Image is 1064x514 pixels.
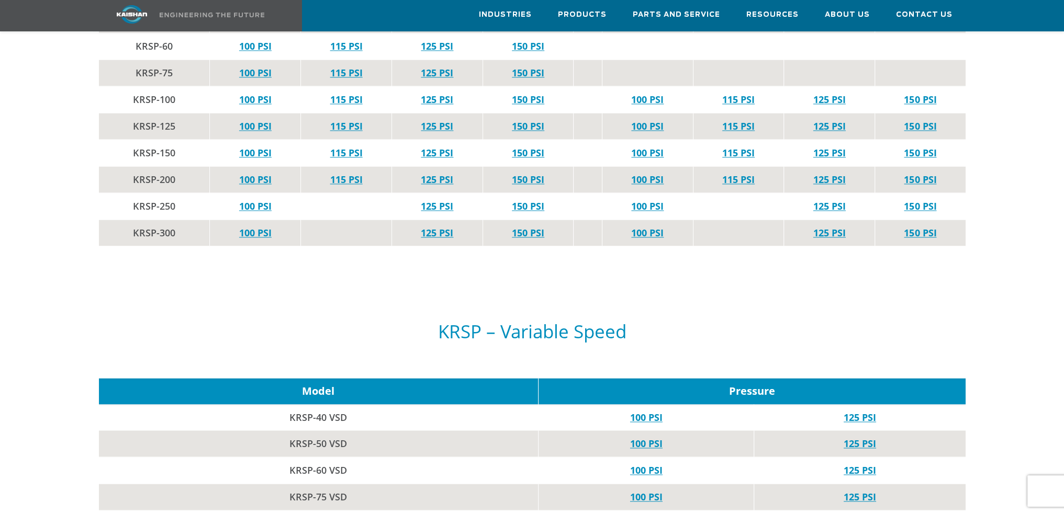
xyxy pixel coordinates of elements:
td: KRSP-75 VSD [99,484,539,510]
a: 100 PSI [239,66,272,79]
a: 150 PSI [904,226,936,239]
a: 100 PSI [630,464,663,476]
a: 100 PSI [630,490,663,503]
a: 150 PSI [904,200,936,212]
td: Pressure [539,378,966,404]
td: KRSP-60 VSD [99,457,539,484]
a: 125 PSI [844,411,876,424]
a: 125 PSI [813,146,846,159]
a: 100 PSI [630,411,663,424]
a: 125 PSI [813,226,846,239]
a: 125 PSI [421,93,453,106]
a: Contact Us [896,1,953,29]
a: Resources [746,1,799,29]
a: 100 PSI [630,437,663,450]
a: About Us [825,1,870,29]
a: 100 PSI [239,146,272,159]
a: 100 PSI [631,146,664,159]
a: 150 PSI [512,40,544,52]
a: 100 PSI [631,173,664,186]
a: 125 PSI [421,40,453,52]
a: Parts and Service [633,1,720,29]
a: 150 PSI [904,146,936,159]
a: 125 PSI [421,226,453,239]
a: 100 PSI [631,120,664,132]
a: 115 PSI [330,120,363,132]
span: Resources [746,9,799,21]
td: KRSP-150 [99,140,210,166]
a: 125 PSI [421,120,453,132]
a: 150 PSI [904,173,936,186]
a: 125 PSI [813,200,846,212]
span: Contact Us [896,9,953,21]
a: 100 PSI [631,200,664,212]
a: 100 PSI [239,200,272,212]
td: KRSP-250 [99,193,210,220]
a: Products [558,1,607,29]
td: KRSP-75 [99,60,210,86]
a: 150 PSI [904,120,936,132]
span: Products [558,9,607,21]
td: KRSP-300 [99,220,210,246]
td: KRSP-50 VSD [99,430,539,457]
a: 115 PSI [330,40,363,52]
a: 100 PSI [631,93,664,106]
img: Engineering the future [160,13,264,17]
a: 100 PSI [631,226,664,239]
a: 115 PSI [722,173,755,186]
td: KRSP-100 [99,86,210,113]
span: Industries [479,9,532,21]
span: Parts and Service [633,9,720,21]
span: About Us [825,9,870,21]
a: 125 PSI [813,120,846,132]
a: 100 PSI [239,173,272,186]
a: 125 PSI [421,146,453,159]
a: 150 PSI [512,93,544,106]
a: 115 PSI [722,93,755,106]
td: KRSP-60 [99,33,210,60]
a: 115 PSI [330,66,363,79]
a: 150 PSI [512,146,544,159]
a: 150 PSI [512,66,544,79]
a: Industries [479,1,532,29]
a: 150 PSI [904,93,936,106]
a: 100 PSI [239,120,272,132]
a: 125 PSI [421,173,453,186]
a: 125 PSI [421,200,453,212]
a: 115 PSI [722,120,755,132]
a: 125 PSI [844,437,876,450]
a: 115 PSI [330,146,363,159]
a: 100 PSI [239,93,272,106]
a: 150 PSI [512,173,544,186]
a: 125 PSI [813,173,846,186]
a: 150 PSI [512,120,544,132]
h5: KRSP – Variable Speed [99,322,966,341]
a: 150 PSI [512,200,544,212]
td: KRSP-40 VSD [99,404,539,430]
a: 100 PSI [239,226,272,239]
a: 115 PSI [330,173,363,186]
a: 125 PSI [844,490,876,503]
img: kaishan logo [93,5,171,24]
a: 115 PSI [330,93,363,106]
a: 125 PSI [844,464,876,476]
a: 150 PSI [512,226,544,239]
a: 115 PSI [722,146,755,159]
td: KRSP-200 [99,166,210,193]
td: Model [99,378,539,404]
a: 100 PSI [239,40,272,52]
td: KRSP-125 [99,113,210,140]
a: 125 PSI [813,93,846,106]
a: 125 PSI [421,66,453,79]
